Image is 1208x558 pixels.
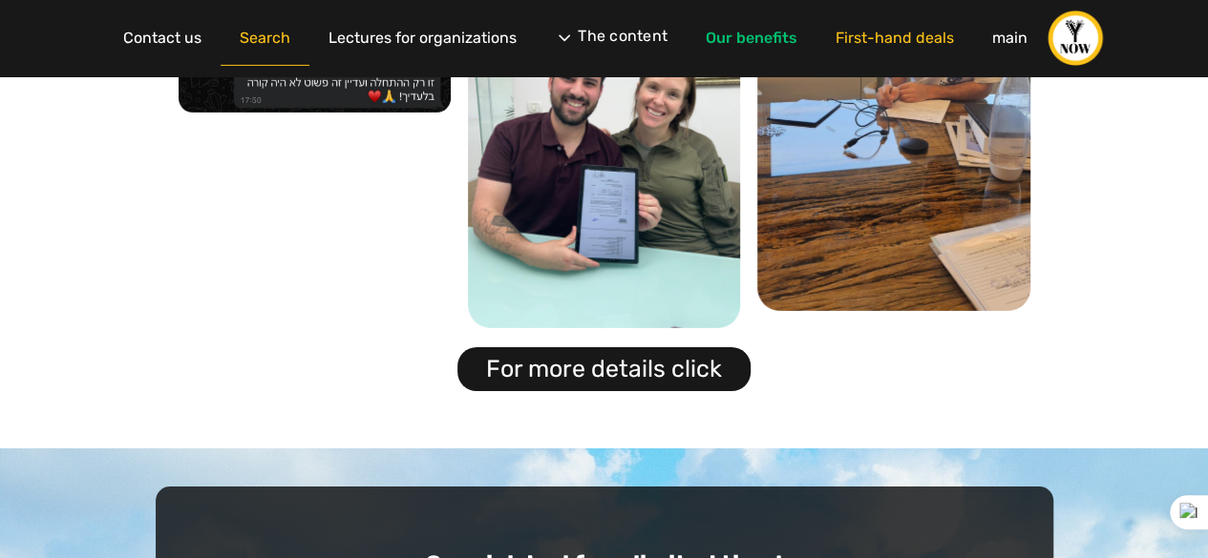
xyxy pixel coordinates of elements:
[706,29,797,47] font: Our benefits
[992,29,1028,47] font: main
[457,347,751,391] a: For more details click
[973,11,1047,65] a: main
[836,29,954,47] font: First-hand deals
[123,29,201,47] font: Contact us
[1047,10,1104,67] a: home
[221,11,309,66] a: Search
[240,29,290,47] font: Search
[816,11,973,65] a: First-hand deals
[104,11,221,65] a: Contact us
[328,29,517,47] font: Lectures for organizations
[687,11,816,65] a: Our benefits
[486,355,722,382] font: For more details click
[536,10,687,67] div: The content
[309,11,536,65] a: Lectures for organizations
[578,27,668,45] font: The content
